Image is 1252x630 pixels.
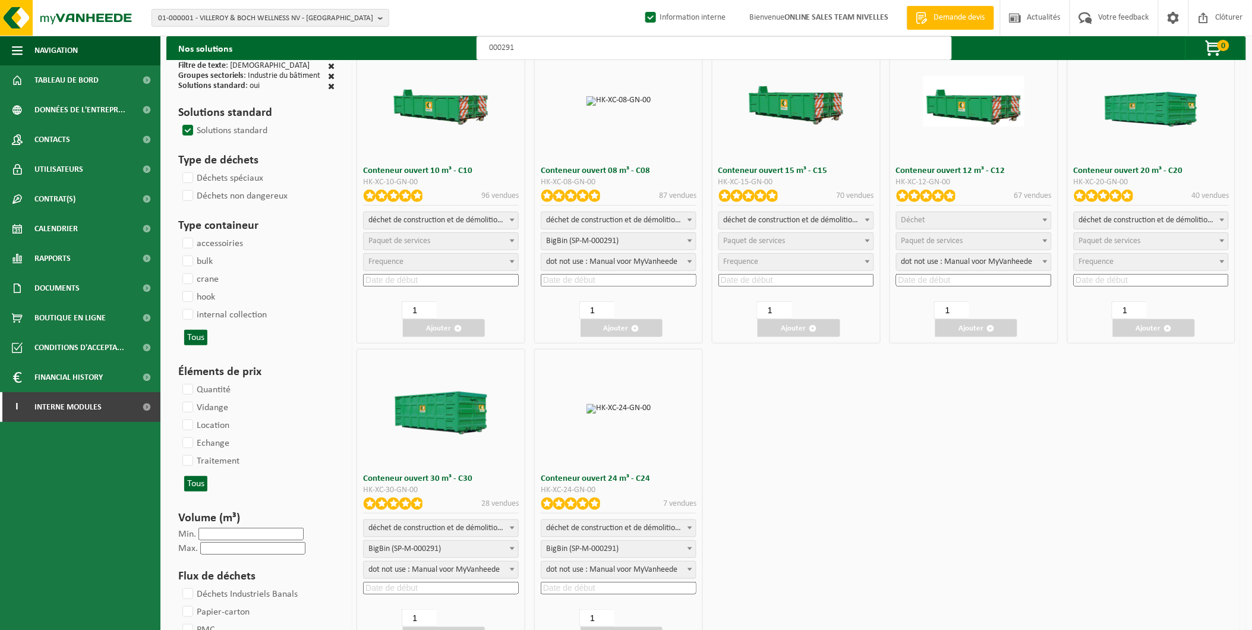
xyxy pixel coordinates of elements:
p: 96 vendues [481,190,519,202]
label: Information interne [643,9,726,27]
span: Utilisateurs [34,155,83,184]
span: Données de l'entrepr... [34,95,125,125]
span: déchet de construction et de démolition mélangé (inerte et non inerte) [541,212,696,229]
span: Déchet [901,216,926,225]
span: BigBin (SP-M-000291) [364,541,518,557]
h3: Conteneur ouvert 24 m³ - C24 [541,474,696,483]
button: Ajouter [403,319,485,337]
input: 1 [934,301,969,319]
button: Ajouter [935,319,1017,337]
h3: Flux de déchets [178,568,335,585]
input: 1 [402,301,437,319]
span: Contrat(s) [34,184,75,214]
span: 0 [1218,40,1229,51]
span: Boutique en ligne [34,303,106,333]
div: HK-XC-24-GN-00 [541,486,696,494]
img: HK-XC-08-GN-00 [586,96,651,106]
span: I [12,392,23,422]
input: Date de début [1074,274,1229,286]
span: dot not use : Manual voor MyVanheede [541,562,696,578]
span: Documents [34,273,80,303]
img: HK-XC-20-GN-00 [1100,76,1201,127]
h3: Volume (m³) [178,509,335,527]
span: Solutions standard [178,81,245,90]
h3: Conteneur ouvert 15 m³ - C15 [718,166,874,175]
span: déchet de construction et de démolition mélangé (inerte et non inerte) [364,520,518,537]
span: Frequence [724,257,759,266]
span: Frequence [1079,257,1114,266]
span: Paquet de services [368,237,430,245]
input: 1 [402,609,437,627]
h3: Type de déchets [178,152,335,169]
label: Déchets non dangereux [180,187,288,205]
span: BigBin (SP-M-000291) [541,540,696,558]
img: HK-XC-24-GN-00 [586,404,651,414]
span: Groupes sectoriels [178,71,244,80]
p: 7 vendues [663,497,696,510]
h3: Conteneur ouvert 30 m³ - C30 [363,474,519,483]
label: internal collection [180,306,267,324]
input: Chercher [477,36,952,60]
span: Demande devis [931,12,988,24]
input: 1 [579,301,614,319]
span: Frequence [368,257,403,266]
label: Min. [178,530,196,539]
label: Solutions standard [180,122,267,140]
span: déchet de construction et de démolition mélangé (inerte et non inerte) [363,212,519,229]
input: 1 [1112,301,1147,319]
img: HK-XC-10-GN-00 [390,76,491,127]
button: Ajouter [1113,319,1195,337]
p: 40 vendues [1191,190,1229,202]
p: 87 vendues [659,190,696,202]
span: Navigation [34,36,78,65]
span: Paquet de services [901,237,963,245]
span: déchet de construction et de démolition mélangé (inerte et non inerte) [1074,212,1229,229]
div: HK-XC-15-GN-00 [718,178,874,187]
span: BigBin (SP-M-000291) [541,232,696,250]
span: Contacts [34,125,70,155]
span: Interne modules [34,392,102,422]
span: Paquet de services [724,237,786,245]
input: Date de début [541,582,696,594]
span: déchet de construction et de démolition mélangé (inerte et non inerte) [363,519,519,537]
button: Ajouter [581,319,663,337]
h3: Type containeur [178,217,335,235]
h3: Conteneur ouvert 12 m³ - C12 [896,166,1052,175]
h3: Conteneur ouvert 10 m³ - C10 [363,166,519,175]
div: : [DEMOGRAPHIC_DATA] [178,62,310,72]
input: Date de début [541,274,696,286]
span: dot not use : Manual voor MyVanheede [364,562,518,578]
img: HK-XC-12-GN-00 [923,76,1024,127]
span: dot not use : Manual voor MyVanheede [896,253,1052,271]
button: Tous [184,476,207,492]
div: HK-XC-08-GN-00 [541,178,696,187]
span: BigBin (SP-M-000291) [363,540,519,558]
label: Vidange [180,399,228,417]
span: 01-000001 - VILLEROY & BOCH WELLNESS NV - [GEOGRAPHIC_DATA] [158,10,373,27]
button: 01-000001 - VILLEROY & BOCH WELLNESS NV - [GEOGRAPHIC_DATA] [152,9,389,27]
div: HK-XC-20-GN-00 [1074,178,1229,187]
span: Financial History [34,363,103,392]
span: Calendrier [34,214,78,244]
h3: Conteneur ouvert 08 m³ - C08 [541,166,696,175]
label: Traitement [180,452,239,470]
h3: Conteneur ouvert 20 m³ - C20 [1074,166,1229,175]
span: déchet de construction et de démolition mélangé (inerte et non inerte) [718,212,874,229]
span: dot not use : Manual voor MyVanheede [897,254,1051,270]
span: Tableau de bord [34,65,99,95]
p: 70 vendues [837,190,874,202]
span: dot not use : Manual voor MyVanheede [363,561,519,579]
div: : Industrie du bâtiment [178,72,320,82]
span: déchet de construction et de démolition mélangé (inerte et non inerte) [541,520,696,537]
span: BigBin (SP-M-000291) [541,541,696,557]
div: : oui [178,82,260,92]
h3: Éléments de prix [178,363,335,381]
span: Filtre de texte [178,61,226,70]
p: 67 vendues [1014,190,1052,202]
p: 28 vendues [481,497,519,510]
span: déchet de construction et de démolition mélangé (inerte et non inerte) [541,519,696,537]
div: HK-XC-12-GN-00 [896,178,1052,187]
span: dot not use : Manual voor MyVanheede [541,561,696,579]
strong: ONLINE SALES TEAM NIVELLES [784,13,889,22]
label: Max. [178,544,198,553]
